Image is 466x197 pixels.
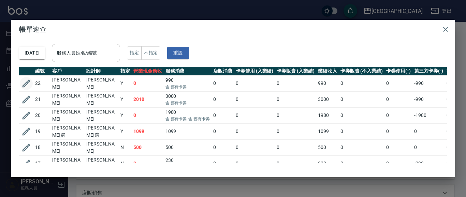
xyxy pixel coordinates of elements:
[11,20,455,39] h2: 帳單速查
[127,46,142,60] button: 指定
[132,155,164,171] td: 0
[316,91,339,107] td: 3000
[234,75,275,91] td: 0
[50,155,85,171] td: [PERSON_NAME]
[85,139,119,155] td: [PERSON_NAME]
[384,139,412,155] td: 0
[132,67,164,76] th: 營業現金應收
[212,67,234,76] th: 店販消費
[33,75,50,91] td: 22
[141,46,160,60] button: 不指定
[50,67,85,76] th: 客戶
[412,67,445,76] th: 第三方卡券(-)
[50,107,85,123] td: [PERSON_NAME]
[316,155,339,171] td: 230
[85,91,119,107] td: [PERSON_NAME]
[339,155,384,171] td: 0
[33,91,50,107] td: 21
[316,75,339,91] td: 990
[132,139,164,155] td: 500
[119,139,132,155] td: N
[132,75,164,91] td: 0
[119,67,132,76] th: 指定
[119,107,132,123] td: Y
[19,47,45,59] button: [DATE]
[275,67,316,76] th: 卡券販賣 (入業績)
[212,123,234,139] td: 0
[384,155,412,171] td: 0
[275,107,316,123] td: 0
[132,107,164,123] td: 0
[316,67,339,76] th: 業績收入
[85,75,119,91] td: [PERSON_NAME]
[339,123,384,139] td: 0
[33,123,50,139] td: 19
[50,75,85,91] td: [PERSON_NAME]
[119,75,132,91] td: Y
[384,67,412,76] th: 卡券使用(-)
[33,139,50,155] td: 18
[384,75,412,91] td: 0
[339,91,384,107] td: 0
[132,91,164,107] td: 2010
[50,91,85,107] td: [PERSON_NAME]
[164,139,212,155] td: 500
[165,84,210,90] p: 含 舊有卡券
[384,107,412,123] td: 0
[164,107,212,123] td: 1980
[234,107,275,123] td: 0
[412,75,445,91] td: -990
[339,75,384,91] td: 0
[164,75,212,91] td: 990
[119,91,132,107] td: Y
[119,123,132,139] td: Y
[50,139,85,155] td: [PERSON_NAME]
[275,91,316,107] td: 0
[275,139,316,155] td: 0
[212,75,234,91] td: 0
[33,107,50,123] td: 20
[234,139,275,155] td: 0
[316,107,339,123] td: 1980
[33,155,50,171] td: 17
[212,155,234,171] td: 0
[316,123,339,139] td: 1099
[339,67,384,76] th: 卡券販賣 (不入業績)
[234,91,275,107] td: 0
[212,139,234,155] td: 0
[412,91,445,107] td: -990
[85,155,119,171] td: [PERSON_NAME]
[234,67,275,76] th: 卡券使用 (入業績)
[165,116,210,122] p: 含 舊有卡券, 含 舊有卡券
[85,123,119,139] td: [PERSON_NAME]媗
[275,75,316,91] td: 0
[412,123,445,139] td: 0
[234,155,275,171] td: 0
[212,91,234,107] td: 0
[339,107,384,123] td: 0
[234,123,275,139] td: 0
[412,107,445,123] td: -1980
[119,155,132,171] td: N
[165,100,210,106] p: 含 舊有卡券
[164,155,212,171] td: 230
[85,67,119,76] th: 設計師
[164,123,212,139] td: 1099
[85,107,119,123] td: [PERSON_NAME]
[164,67,212,76] th: 服務消費
[132,123,164,139] td: 1099
[167,47,189,59] button: 重設
[339,139,384,155] td: 0
[50,123,85,139] td: [PERSON_NAME]媗
[212,107,234,123] td: 0
[412,155,445,171] td: -230
[384,91,412,107] td: 0
[384,123,412,139] td: 0
[412,139,445,155] td: 0
[275,123,316,139] td: 0
[164,91,212,107] td: 3000
[316,139,339,155] td: 500
[275,155,316,171] td: 0
[33,67,50,76] th: 編號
